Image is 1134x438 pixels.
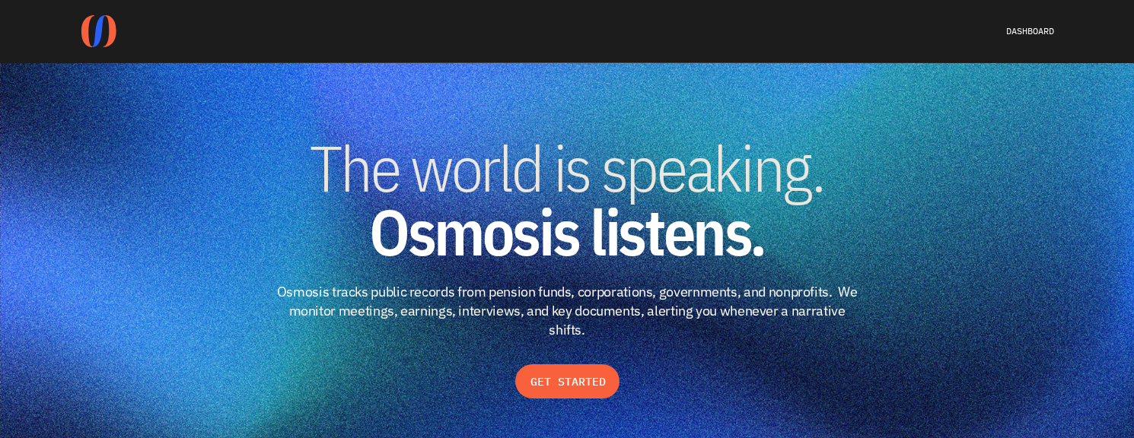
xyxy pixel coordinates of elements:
a: DASHBOARD [1006,25,1054,36]
strong: Osmosis listens. [369,190,765,273]
p: Osmosis tracks public records from pension funds, corporations, governments, and nonprofits. We m... [275,282,859,340]
span: The world is speaking. [310,126,823,209]
p: GET STARTED [530,373,606,389]
a: GET STARTED [529,373,607,389]
button: GET STARTED [515,364,620,398]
